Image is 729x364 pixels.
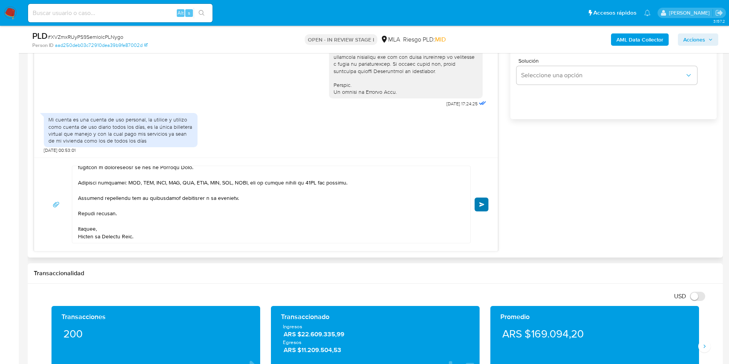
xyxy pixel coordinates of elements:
[447,101,478,107] span: [DATE] 17:24:25
[713,18,725,24] span: 3.157.2
[669,9,712,17] p: nicolas.duclosson@mercadolibre.com
[380,35,400,44] div: MLA
[683,33,705,46] span: Acciones
[611,33,669,46] button: AML Data Collector
[616,33,663,46] b: AML Data Collector
[28,8,213,18] input: Buscar usuario o caso...
[521,71,685,79] span: Seleccione una opción
[44,147,76,153] span: [DATE] 00:53:01
[34,269,717,277] h1: Transaccionalidad
[48,116,193,144] div: Mi cuenta es una cuenta de uso personal, la utilice y utilizo como cuenta de uso diario todos los...
[78,166,461,243] textarea: Lore Ipsum, Dolors ametcon adi el seddoeius. Te incididu, utlaboreetd mag ali enimadm ve quisnost...
[518,58,699,63] span: Solución
[32,42,53,49] b: Person ID
[55,42,148,49] a: aad250deb03c72910dea39b9fe87002d
[305,34,377,45] p: OPEN - IN REVIEW STAGE I
[435,35,446,44] span: MID
[178,9,184,17] span: Alt
[479,202,485,207] span: Enviar
[644,10,651,16] a: Notificaciones
[403,35,446,44] span: Riesgo PLD:
[593,9,636,17] span: Accesos rápidos
[32,30,48,42] b: PLD
[475,198,488,211] button: Enviar
[188,9,190,17] span: s
[516,66,697,85] button: Seleccione una opción
[715,9,723,17] a: Salir
[194,8,209,18] button: search-icon
[48,33,123,41] span: # XVZmxRUyPS9SemlolcPLNygo
[678,33,718,46] button: Acciones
